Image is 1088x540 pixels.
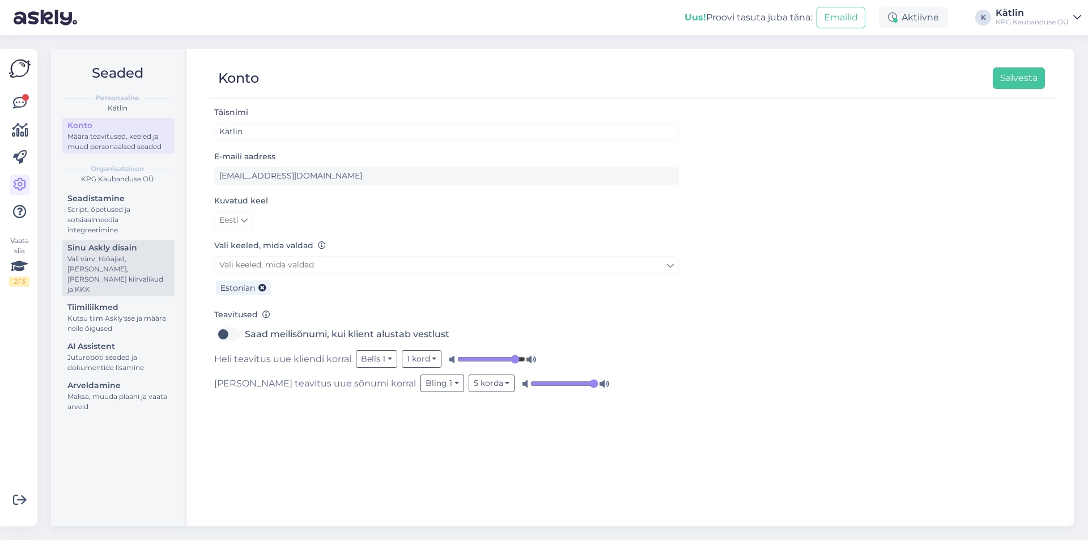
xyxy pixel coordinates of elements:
[67,131,169,152] div: Määra teavitused, keeled ja muud personaalsed seaded
[67,392,169,412] div: Maksa, muuda plaani ja vaata arveid
[62,378,175,414] a: ArveldamineMaksa, muuda plaani ja vaata arveid
[214,240,326,252] label: Vali keeled, mida valdad
[220,283,255,293] span: Estonian
[214,195,268,207] label: Kuvatud keel
[817,7,865,28] button: Emailid
[214,107,248,118] label: Täisnimi
[9,58,31,79] img: Askly Logo
[67,205,169,235] div: Script, õpetused ja sotsiaalmeedia integreerimine
[60,103,175,113] div: Kätlin
[402,350,442,368] button: 1 kord
[214,375,679,392] div: [PERSON_NAME] teavitus uue sõnumi korral
[996,8,1081,27] a: KätlinKPG Kaubanduse OÜ
[219,214,239,227] span: Eesti
[62,118,175,154] a: KontoMäära teavitused, keeled ja muud personaalsed seaded
[996,8,1069,18] div: Kätlin
[62,240,175,296] a: Sinu Askly disainVali värv, tööajad, [PERSON_NAME], [PERSON_NAME] kiirvalikud ja KKK
[879,7,948,28] div: Aktiivne
[356,350,397,368] button: Bells 1
[214,256,679,274] a: Vali keeled, mida valdad
[214,123,679,141] input: Sisesta nimi
[60,62,175,84] h2: Seaded
[67,313,169,334] div: Kutsu tiim Askly'sse ja määra neile õigused
[685,11,812,24] div: Proovi tasuta juba täna:
[420,375,464,392] button: Bling 1
[469,375,515,392] button: 5 korda
[975,10,991,25] div: K
[67,120,169,131] div: Konto
[62,339,175,375] a: AI AssistentJuturoboti seaded ja dokumentide lisamine
[245,325,449,343] label: Saad meilisõnumi, kui klient alustab vestlust
[214,167,679,185] input: Sisesta e-maili aadress
[62,191,175,237] a: SeadistamineScript, õpetused ja sotsiaalmeedia integreerimine
[214,350,679,368] div: Heli teavitus uue kliendi korral
[67,352,169,373] div: Juturoboti seaded ja dokumentide lisamine
[996,18,1069,27] div: KPG Kaubanduse OÜ
[67,193,169,205] div: Seadistamine
[62,300,175,335] a: TiimiliikmedKutsu tiim Askly'sse ja määra neile õigused
[9,236,29,287] div: Vaata siia
[214,309,270,321] label: Teavitused
[214,151,275,163] label: E-maili aadress
[993,67,1045,89] button: Salvesta
[218,67,259,89] div: Konto
[67,242,169,254] div: Sinu Askly disain
[9,277,29,287] div: 2 / 3
[67,341,169,352] div: AI Assistent
[60,174,175,184] div: KPG Kaubanduse OÜ
[685,12,706,23] b: Uus!
[95,93,139,103] b: Personaalne
[67,380,169,392] div: Arveldamine
[91,164,144,174] b: Organisatsioon
[67,254,169,295] div: Vali värv, tööajad, [PERSON_NAME], [PERSON_NAME] kiirvalikud ja KKK
[214,211,253,229] a: Eesti
[67,301,169,313] div: Tiimiliikmed
[219,260,314,270] span: Vali keeled, mida valdad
